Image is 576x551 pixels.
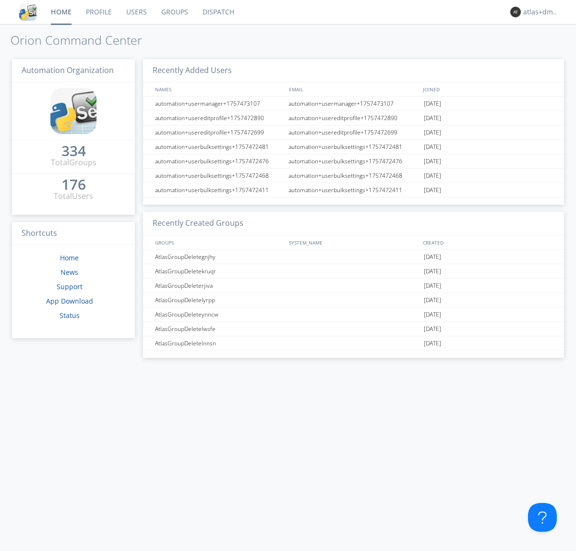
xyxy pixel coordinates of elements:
[510,7,521,17] img: 373638.png
[12,222,135,245] h3: Shortcuts
[286,125,421,139] div: automation+usereditprofile+1757472699
[61,180,86,191] a: 176
[143,322,564,336] a: AtlasGroupDeletelwsfe[DATE]
[143,250,564,264] a: AtlasGroupDeletegnjhy[DATE]
[153,82,284,96] div: NAMES
[153,235,284,249] div: GROUPS
[153,279,286,293] div: AtlasGroupDeleterjiva
[153,336,286,350] div: AtlasGroupDeletelnnsn
[286,97,421,110] div: automation+usermanager+1757473107
[51,157,96,168] div: Total Groups
[153,183,286,197] div: automation+userbulksettings+1757472411
[153,97,286,110] div: automation+usermanager+1757473107
[153,250,286,264] div: AtlasGroupDeletegnjhy
[424,169,441,183] span: [DATE]
[61,146,86,157] a: 334
[153,307,286,321] div: AtlasGroupDeleteynncw
[424,125,441,140] span: [DATE]
[143,336,564,351] a: AtlasGroupDeletelnnsn[DATE]
[60,311,80,320] a: Status
[153,140,286,154] div: automation+userbulksettings+1757472481
[424,111,441,125] span: [DATE]
[424,140,441,154] span: [DATE]
[50,88,96,134] img: cddb5a64eb264b2086981ab96f4c1ba7
[57,282,83,291] a: Support
[143,279,564,293] a: AtlasGroupDeleterjiva[DATE]
[143,264,564,279] a: AtlasGroupDeletekruqr[DATE]
[153,322,286,336] div: AtlasGroupDeletelwsfe
[528,503,557,532] iframe: Toggle Customer Support
[424,154,441,169] span: [DATE]
[286,169,421,183] div: automation+userbulksettings+1757472468
[143,293,564,307] a: AtlasGroupDeletelyrpp[DATE]
[153,154,286,168] div: automation+userbulksettings+1757472476
[46,296,93,306] a: App Download
[153,264,286,278] div: AtlasGroupDeletekruqr
[153,125,286,139] div: automation+usereditprofile+1757472699
[61,146,86,156] div: 334
[19,3,36,21] img: cddb5a64eb264b2086981ab96f4c1ba7
[143,59,564,83] h3: Recently Added Users
[143,183,564,197] a: automation+userbulksettings+1757472411automation+userbulksettings+1757472411[DATE]
[286,183,421,197] div: automation+userbulksettings+1757472411
[153,169,286,183] div: automation+userbulksettings+1757472468
[286,154,421,168] div: automation+userbulksettings+1757472476
[424,264,441,279] span: [DATE]
[153,293,286,307] div: AtlasGroupDeletelyrpp
[424,336,441,351] span: [DATE]
[424,322,441,336] span: [DATE]
[143,307,564,322] a: AtlasGroupDeleteynncw[DATE]
[61,180,86,189] div: 176
[424,279,441,293] span: [DATE]
[153,111,286,125] div: automation+usereditprofile+1757472890
[523,7,559,17] div: atlas+dm+only+lead
[424,250,441,264] span: [DATE]
[143,97,564,111] a: automation+usermanager+1757473107automation+usermanager+1757473107[DATE]
[286,111,421,125] div: automation+usereditprofile+1757472890
[54,191,93,202] div: Total Users
[287,82,420,96] div: EMAIL
[143,212,564,235] h3: Recently Created Groups
[143,154,564,169] a: automation+userbulksettings+1757472476automation+userbulksettings+1757472476[DATE]
[143,140,564,154] a: automation+userbulksettings+1757472481automation+userbulksettings+1757472481[DATE]
[424,307,441,322] span: [DATE]
[286,140,421,154] div: automation+userbulksettings+1757472481
[424,183,441,197] span: [DATE]
[60,253,79,262] a: Home
[22,65,114,75] span: Automation Organization
[424,97,441,111] span: [DATE]
[420,235,555,249] div: CREATED
[143,111,564,125] a: automation+usereditprofile+1757472890automation+usereditprofile+1757472890[DATE]
[424,293,441,307] span: [DATE]
[143,125,564,140] a: automation+usereditprofile+1757472699automation+usereditprofile+1757472699[DATE]
[60,268,78,277] a: News
[143,169,564,183] a: automation+userbulksettings+1757472468automation+userbulksettings+1757472468[DATE]
[287,235,420,249] div: SYSTEM_NAME
[420,82,555,96] div: JOINED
